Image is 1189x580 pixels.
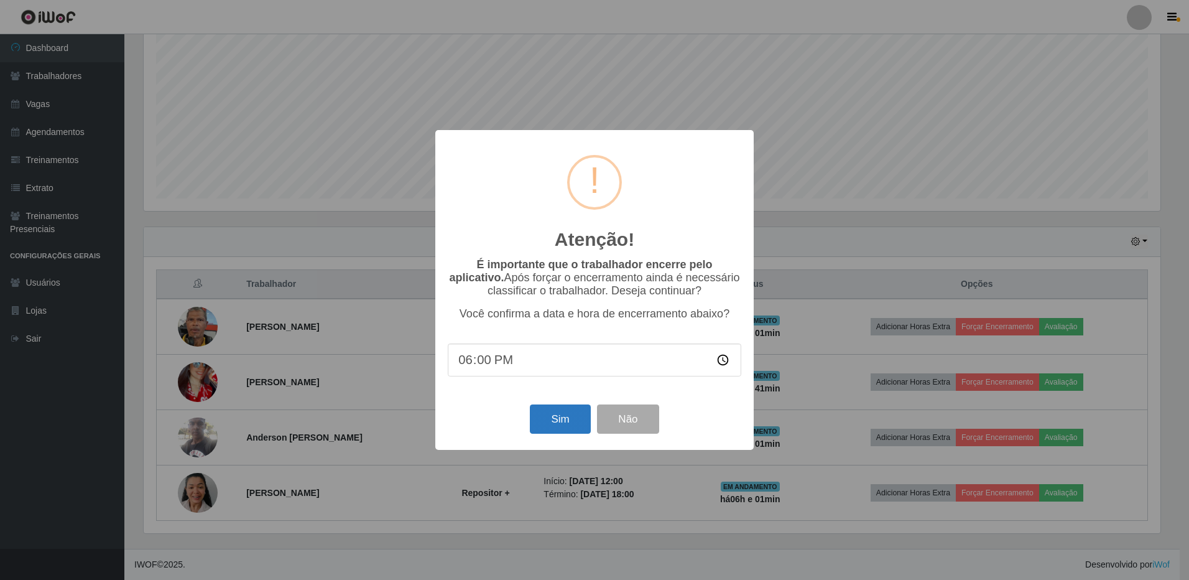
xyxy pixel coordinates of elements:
h2: Atenção! [555,228,634,251]
p: Você confirma a data e hora de encerramento abaixo? [448,307,741,320]
b: É importante que o trabalhador encerre pelo aplicativo. [449,258,712,284]
button: Sim [530,405,590,434]
p: Após forçar o encerramento ainda é necessário classificar o trabalhador. Deseja continuar? [448,258,741,297]
button: Não [597,405,659,434]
